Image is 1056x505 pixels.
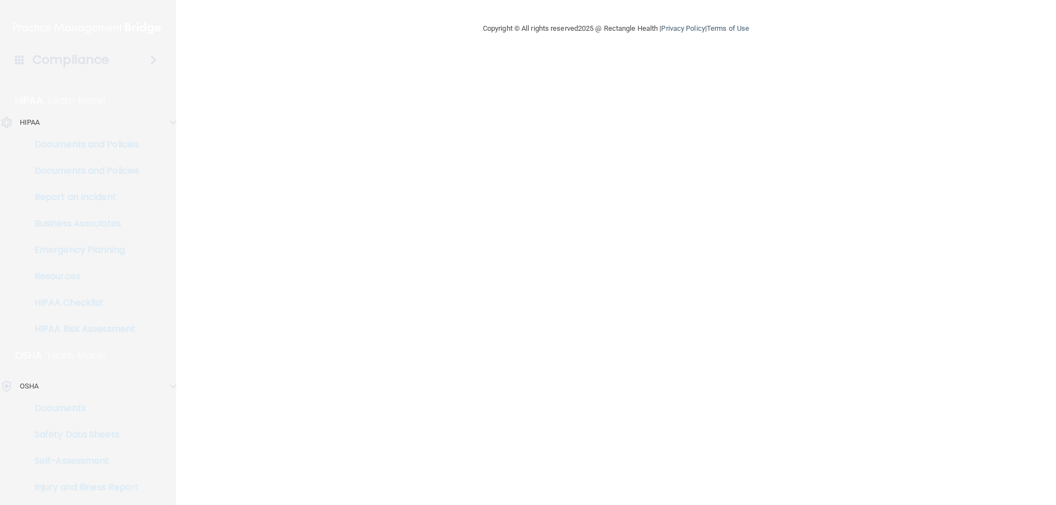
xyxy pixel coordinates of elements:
p: HIPAA Checklist [7,297,157,308]
p: OSHA [15,349,42,362]
p: HIPAA [15,94,43,107]
a: Terms of Use [707,24,749,32]
p: HIPAA Risk Assessment [7,324,157,335]
p: Documents and Policies [7,165,157,176]
p: Documents and Policies [7,139,157,150]
div: Copyright © All rights reserved 2025 @ Rectangle Health | | [415,11,817,46]
p: Learn More! [48,94,107,107]
a: Privacy Policy [661,24,705,32]
p: Business Associates [7,218,157,229]
p: Resources [7,271,157,282]
img: PMB logo [13,17,163,39]
p: Learn More! [48,349,106,362]
p: OSHA [20,380,38,393]
p: Documents [7,403,157,414]
p: Self-Assessment [7,456,157,467]
h4: Compliance [32,52,109,68]
p: HIPAA [20,116,40,129]
p: Safety Data Sheets [7,429,157,440]
p: Injury and Illness Report [7,482,157,493]
p: Emergency Planning [7,245,157,256]
p: Report an Incident [7,192,157,203]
